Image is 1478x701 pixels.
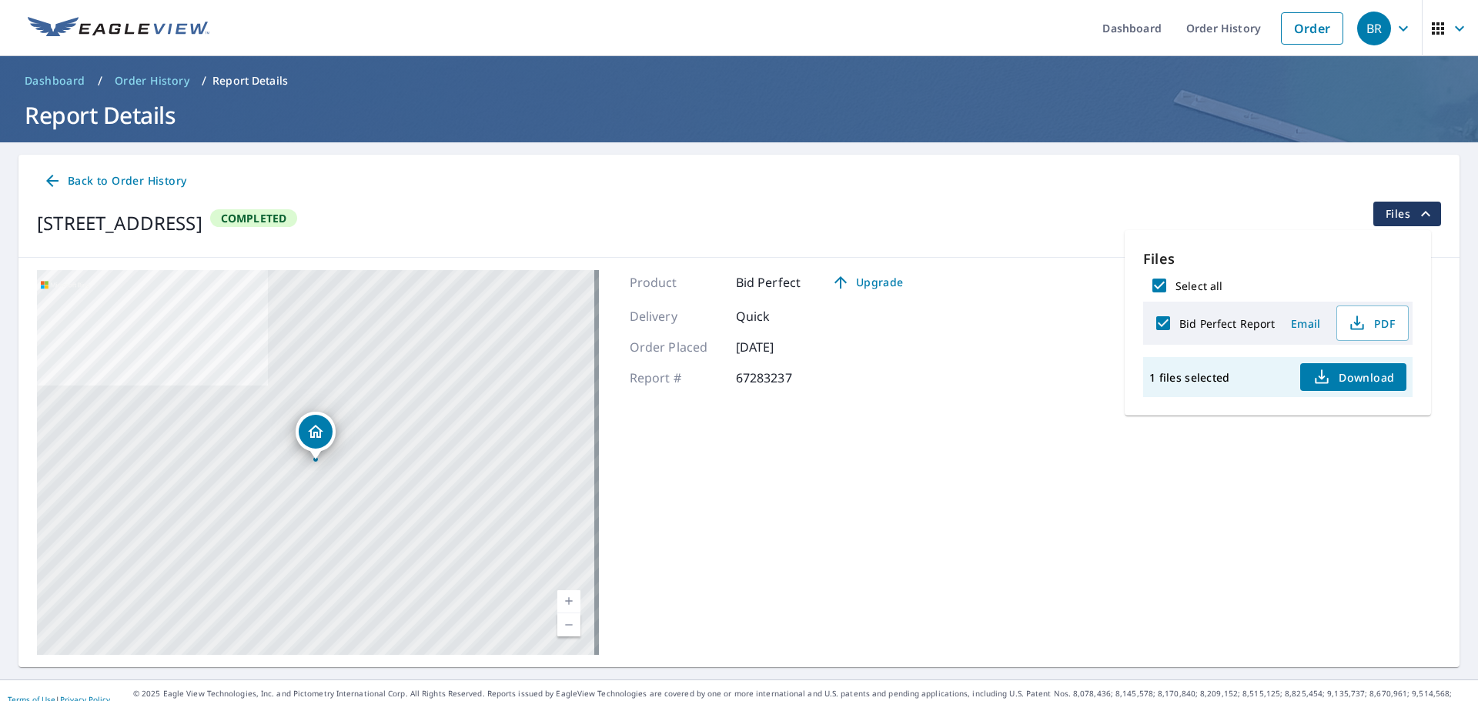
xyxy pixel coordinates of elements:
[212,73,288,88] p: Report Details
[1149,370,1229,385] p: 1 files selected
[828,273,906,292] span: Upgrade
[18,99,1460,131] h1: Report Details
[1346,314,1396,332] span: PDF
[630,369,722,387] p: Report #
[37,167,192,195] a: Back to Order History
[736,307,828,325] p: Quick
[43,172,186,191] span: Back to Order History
[296,412,336,459] div: Dropped pin, building 1, Residential property, 1028 Gardenia St Fort Mill, SC 29708
[98,72,102,90] li: /
[630,338,722,356] p: Order Placed
[25,73,85,88] span: Dashboard
[1336,305,1409,341] button: PDF
[1143,249,1413,269] p: Files
[28,17,209,40] img: EV Logo
[630,307,722,325] p: Delivery
[736,273,801,292] p: Bid Perfect
[819,270,915,295] a: Upgrade
[1175,279,1222,293] label: Select all
[109,68,196,93] a: Order History
[1300,363,1406,391] button: Download
[557,590,580,613] a: Current Level 17, Zoom In
[1287,316,1324,331] span: Email
[18,68,1460,93] nav: breadcrumb
[212,211,296,225] span: Completed
[1373,202,1441,226] button: filesDropdownBtn-67283237
[736,338,828,356] p: [DATE]
[630,273,722,292] p: Product
[557,613,580,636] a: Current Level 17, Zoom Out
[1357,12,1391,45] div: BR
[115,73,189,88] span: Order History
[1312,368,1394,386] span: Download
[1281,312,1330,335] button: Email
[1281,12,1343,45] a: Order
[1386,205,1435,223] span: Files
[37,209,202,237] div: [STREET_ADDRESS]
[1179,316,1275,331] label: Bid Perfect Report
[202,72,206,90] li: /
[18,68,92,93] a: Dashboard
[736,369,828,387] p: 67283237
